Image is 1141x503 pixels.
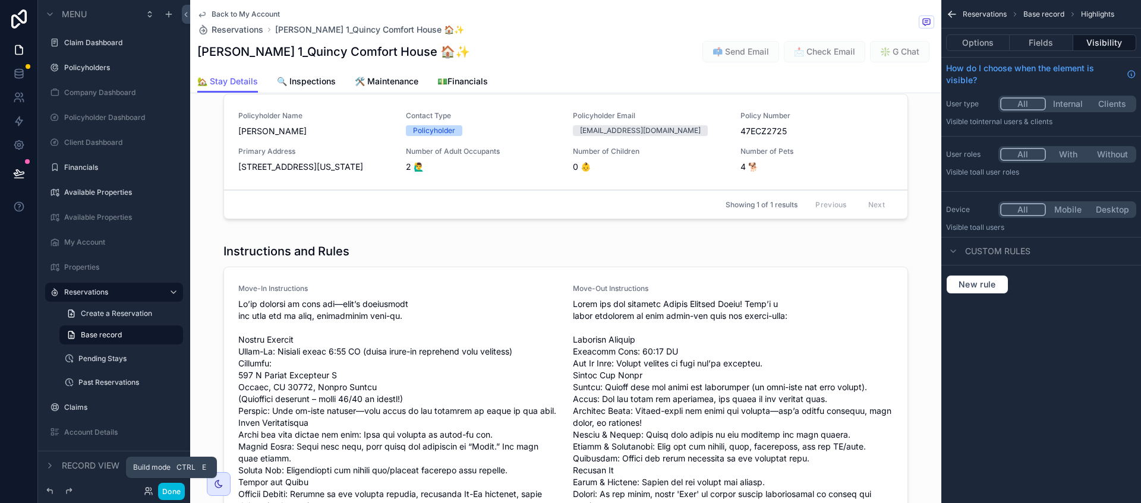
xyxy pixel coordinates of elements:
span: Base record [1023,10,1064,19]
label: Company Dashboard [64,88,176,97]
span: New rule [954,279,1001,290]
span: Back to My Account [212,10,280,19]
button: Internal [1046,97,1090,110]
span: Internal users & clients [976,117,1052,126]
a: Create a Reservation [59,304,183,323]
label: Pending Stays [78,354,176,363]
label: Device [946,205,994,214]
label: Reservations [64,287,159,297]
label: Policyholder Dashboard [64,113,176,122]
label: Account Details [64,428,176,437]
span: Build mode [133,463,171,472]
a: How do I choose when the element is visible? [946,62,1136,86]
a: 🛠️ Maintenance [355,71,418,94]
label: Client Dashboard [64,138,176,147]
a: Back to My Account [197,10,280,19]
label: User type [946,99,994,109]
button: New rule [946,275,1008,294]
span: Reservations [963,10,1007,19]
span: Ctrl [175,461,197,473]
button: Without [1090,148,1134,161]
button: With [1046,148,1090,161]
span: Reservations [212,24,263,36]
button: All [1000,148,1046,161]
a: Reservations [197,24,263,36]
span: 🏡 Stay Details [197,75,258,87]
span: How do I choose when the element is visible? [946,62,1122,86]
label: Available Properties [64,213,176,222]
label: Policyholders [64,63,176,72]
button: All [1000,97,1046,110]
span: Record view [62,460,119,472]
span: All user roles [976,167,1019,176]
label: User roles [946,150,994,159]
button: Done [158,483,185,500]
label: My Account [64,238,176,247]
span: 💵Financials [437,75,488,87]
a: 🏡 Stay Details [197,71,258,93]
p: Visible to [946,117,1136,126]
span: Highlights [1081,10,1114,19]
span: Create a Reservation [81,309,152,318]
a: 💵Financials [437,71,488,94]
button: Fields [1010,34,1073,51]
label: Available Properties [64,188,176,197]
p: Visible to [946,167,1136,177]
span: E [199,463,209,472]
span: Base record [81,330,122,340]
span: 🔍 Inspections [277,75,336,87]
p: Visible to [946,223,1136,232]
label: Claim Dashboard [64,38,176,48]
label: Claims [64,403,176,412]
button: Desktop [1090,203,1134,216]
a: [PERSON_NAME] 1_Quincy Comfort House 🏠✨ [275,24,464,36]
span: Menu [62,8,87,20]
label: Properties [64,262,176,272]
a: 🔍 Inspections [277,71,336,94]
span: all users [976,223,1004,232]
label: Financials [64,163,176,172]
button: All [1000,203,1046,216]
h1: [PERSON_NAME] 1_Quincy Comfort House 🏠✨ [197,43,470,60]
label: Past Reservations [78,378,176,387]
span: Custom rules [965,245,1030,257]
span: Showing 1 of 1 results [726,200,798,210]
button: Visibility [1073,34,1136,51]
a: Base record [59,325,183,344]
span: 🛠️ Maintenance [355,75,418,87]
button: Clients [1090,97,1134,110]
button: Options [946,34,1010,51]
button: Mobile [1046,203,1090,216]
